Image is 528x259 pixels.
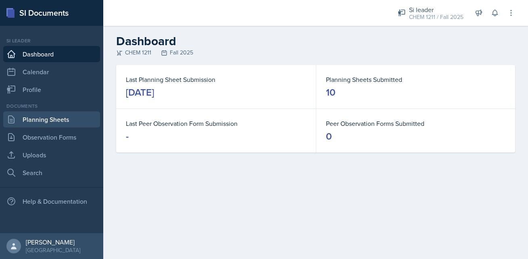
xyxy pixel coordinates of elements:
div: Si leader [409,5,463,15]
div: 0 [326,130,332,143]
div: Documents [3,102,100,110]
a: Profile [3,81,100,98]
div: 10 [326,86,336,99]
div: [PERSON_NAME] [26,238,80,246]
div: Si leader [3,37,100,44]
dt: Peer Observation Forms Submitted [326,119,506,128]
a: Calendar [3,64,100,80]
div: [GEOGRAPHIC_DATA] [26,246,80,254]
div: - [126,130,129,143]
dt: Last Peer Observation Form Submission [126,119,306,128]
a: Observation Forms [3,129,100,145]
a: Uploads [3,147,100,163]
h2: Dashboard [116,34,515,48]
a: Planning Sheets [3,111,100,127]
dt: Last Planning Sheet Submission [126,75,306,84]
div: Help & Documentation [3,193,100,209]
dt: Planning Sheets Submitted [326,75,506,84]
div: [DATE] [126,86,154,99]
a: Dashboard [3,46,100,62]
div: CHEM 1211 Fall 2025 [116,48,515,57]
a: Search [3,165,100,181]
div: CHEM 1211 / Fall 2025 [409,13,463,21]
